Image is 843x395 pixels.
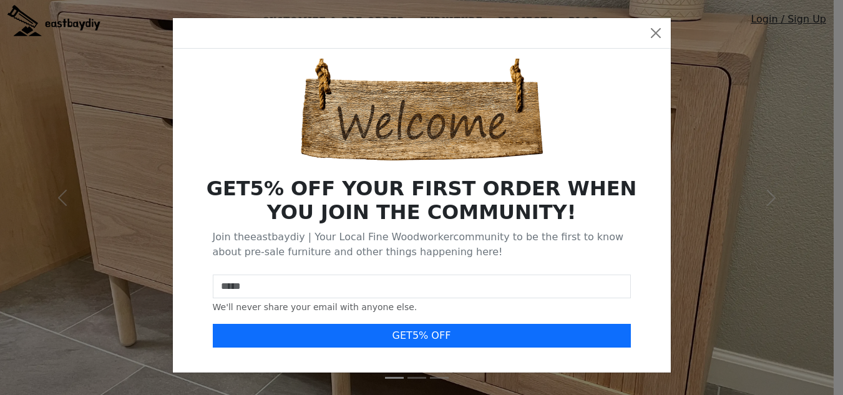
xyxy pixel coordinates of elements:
[207,177,637,224] b: GET 5 % OFF YOUR FIRST ORDER WHEN YOU JOIN THE COMMUNITY!
[297,59,547,162] img: Welcome
[213,230,631,260] p: Join the eastbaydiy | Your Local Fine Woodworker community to be the first to know about pre-sale...
[213,324,631,348] button: GET5% OFF
[213,301,631,314] div: We'll never share your email with anyone else.
[646,23,666,43] button: Close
